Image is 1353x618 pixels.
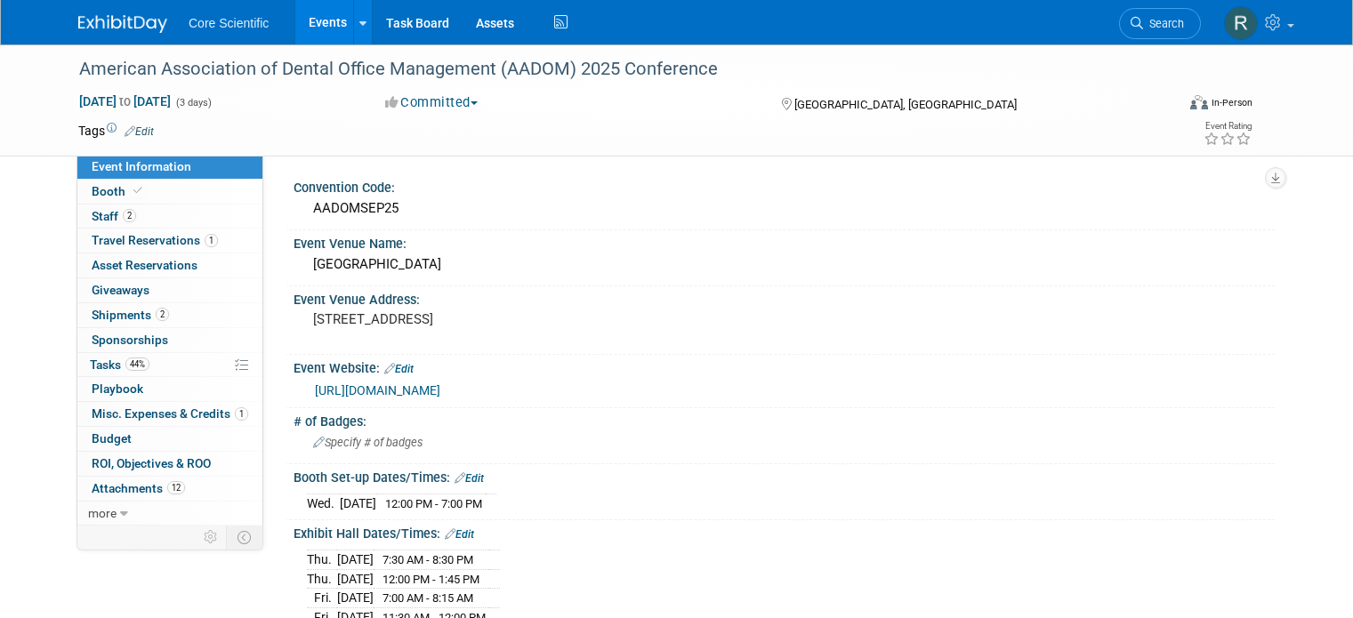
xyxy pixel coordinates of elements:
[1119,8,1201,39] a: Search
[90,357,149,372] span: Tasks
[313,311,683,327] pre: [STREET_ADDRESS]
[337,569,374,589] td: [DATE]
[92,233,218,247] span: Travel Reservations
[383,573,479,586] span: 12:00 PM - 1:45 PM
[92,333,168,347] span: Sponsorships
[307,251,1261,278] div: [GEOGRAPHIC_DATA]
[73,53,1153,85] div: American Association of Dental Office Management (AADOM) 2025 Conference
[307,589,337,608] td: Fri.
[294,230,1275,253] div: Event Venue Name:
[92,258,197,272] span: Asset Reservations
[125,125,154,138] a: Edit
[77,328,262,352] a: Sponsorships
[1079,92,1252,119] div: Event Format
[88,506,117,520] span: more
[92,308,169,322] span: Shipments
[235,407,248,421] span: 1
[117,94,133,108] span: to
[78,93,172,109] span: [DATE] [DATE]
[383,553,473,566] span: 7:30 AM - 8:30 PM
[794,98,1017,111] span: [GEOGRAPHIC_DATA], [GEOGRAPHIC_DATA]
[189,16,269,30] span: Core Scientific
[315,383,440,397] a: [URL][DOMAIN_NAME]
[77,502,262,526] a: more
[77,377,262,401] a: Playbook
[294,520,1275,543] div: Exhibit Hall Dates/Times:
[1190,95,1208,109] img: Format-Inperson.png
[77,477,262,501] a: Attachments12
[307,569,337,589] td: Thu.
[383,591,473,605] span: 7:00 AM - 8:15 AM
[294,355,1275,378] div: Event Website:
[1204,122,1252,131] div: Event Rating
[340,494,376,513] td: [DATE]
[92,381,143,396] span: Playbook
[92,481,185,495] span: Attachments
[307,195,1261,222] div: AADOMSEP25
[77,278,262,302] a: Giveaways
[379,93,485,112] button: Committed
[294,174,1275,197] div: Convention Code:
[385,497,482,510] span: 12:00 PM - 7:00 PM
[445,528,474,541] a: Edit
[205,234,218,247] span: 1
[77,402,262,426] a: Misc. Expenses & Credits1
[77,180,262,204] a: Booth
[92,431,132,445] span: Budget
[307,494,340,513] td: Wed.
[174,97,212,108] span: (3 days)
[196,526,227,549] td: Personalize Event Tab Strip
[307,550,337,570] td: Thu.
[313,436,423,449] span: Specify # of badges
[77,303,262,327] a: Shipments2
[1143,17,1184,30] span: Search
[78,122,154,140] td: Tags
[78,15,167,33] img: ExhibitDay
[77,253,262,277] a: Asset Reservations
[1211,96,1252,109] div: In-Person
[294,464,1275,487] div: Booth Set-up Dates/Times:
[1224,6,1258,40] img: Rachel Wolff
[227,526,263,549] td: Toggle Event Tabs
[92,456,211,470] span: ROI, Objectives & ROO
[92,406,248,421] span: Misc. Expenses & Credits
[125,357,149,371] span: 44%
[77,155,262,179] a: Event Information
[156,308,169,321] span: 2
[92,159,191,173] span: Event Information
[77,353,262,377] a: Tasks44%
[455,472,484,485] a: Edit
[92,209,136,223] span: Staff
[133,186,142,196] i: Booth reservation complete
[384,363,414,375] a: Edit
[77,205,262,229] a: Staff2
[92,184,146,198] span: Booth
[77,452,262,476] a: ROI, Objectives & ROO
[77,427,262,451] a: Budget
[294,286,1275,309] div: Event Venue Address:
[167,481,185,494] span: 12
[337,550,374,570] td: [DATE]
[123,209,136,222] span: 2
[294,408,1275,430] div: # of Badges:
[77,229,262,253] a: Travel Reservations1
[337,589,374,608] td: [DATE]
[92,283,149,297] span: Giveaways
